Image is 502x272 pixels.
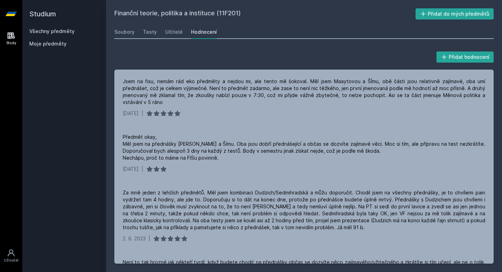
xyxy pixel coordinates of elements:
[165,25,183,39] a: Učitelé
[114,25,135,39] a: Soubory
[123,134,485,161] div: Předmět okay, Měl jsem na přednášky [PERSON_NAME] a Šímu. Oba jsou dobří přednášející a občas se ...
[1,28,21,49] a: Study
[191,29,217,35] div: Hodnocení
[123,166,139,173] div: [DATE]
[6,40,16,46] div: Study
[123,110,139,117] div: [DATE]
[29,40,67,47] span: Moje předměty
[114,29,135,35] div: Soubory
[143,29,157,35] div: Testy
[142,110,143,117] div: |
[1,245,21,266] a: Uživatel
[4,258,18,263] div: Uživatel
[436,51,494,63] button: Přidat hodnocení
[123,189,485,231] div: Za mně jeden z lehčích předmětů. Měl jsem kombinaci Dudzich/Sedmihradská a můžu doporučit. Chodil...
[123,78,485,106] div: Jsem na fisu, nemám rád eko předměty a nejdou mi, ale tento mě šokoval. Měl jsem Maaytovou a ŠÍmu...
[123,235,146,242] div: 2. 6. 2023
[191,25,217,39] a: Hodnocení
[149,235,150,242] div: |
[416,8,494,19] button: Přidat do mých předmětů
[165,29,183,35] div: Učitelé
[143,25,157,39] a: Testy
[29,28,75,34] a: Všechny předměty
[142,166,143,173] div: |
[114,8,416,19] h2: Finanční teorie, politika a instituce (11F201)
